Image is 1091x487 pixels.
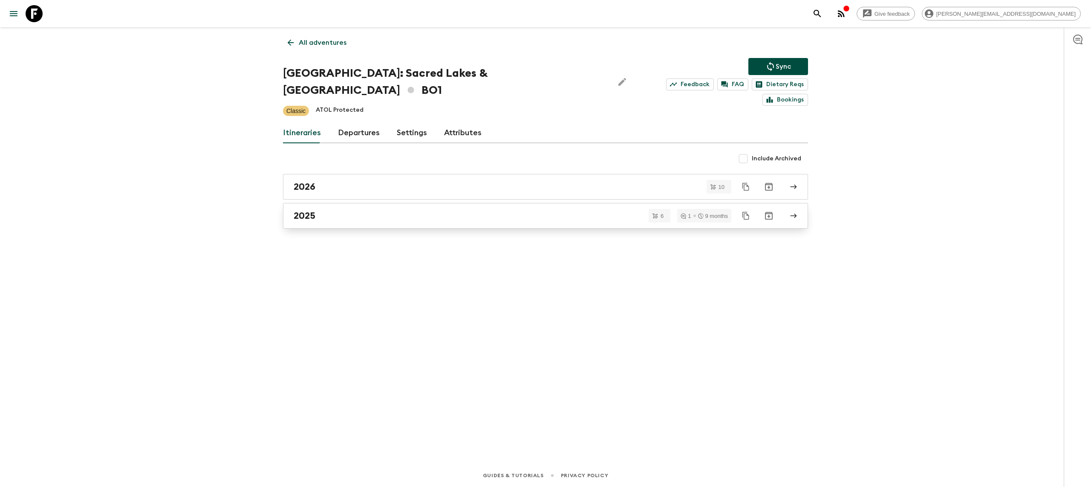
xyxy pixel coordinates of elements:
button: Edit Adventure Title [614,65,631,99]
button: Archive [760,207,777,224]
a: Give feedback [857,7,915,20]
p: All adventures [299,38,346,48]
button: menu [5,5,22,22]
span: 10 [713,184,730,190]
div: 1 [681,213,691,219]
button: search adventures [809,5,826,22]
a: Settings [397,123,427,143]
button: Archive [760,178,777,195]
a: All adventures [283,34,351,51]
h2: 2025 [294,210,315,221]
a: Departures [338,123,380,143]
span: Give feedback [870,11,915,17]
a: Attributes [444,123,482,143]
button: Duplicate [738,179,753,194]
h2: 2026 [294,181,315,192]
p: Classic [286,107,306,115]
a: Privacy Policy [561,471,608,480]
a: Guides & Tutorials [483,471,544,480]
p: ATOL Protected [316,106,364,116]
div: 9 months [698,213,728,219]
a: Bookings [762,94,808,106]
button: Sync adventure departures to the booking engine [748,58,808,75]
a: Dietary Reqs [752,78,808,90]
span: Include Archived [752,154,801,163]
a: FAQ [717,78,748,90]
span: [PERSON_NAME][EMAIL_ADDRESS][DOMAIN_NAME] [932,11,1080,17]
a: Feedback [666,78,714,90]
a: Itineraries [283,123,321,143]
a: 2026 [283,174,808,200]
h1: [GEOGRAPHIC_DATA]: Sacred Lakes & [GEOGRAPHIC_DATA] BO1 [283,65,607,99]
button: Duplicate [738,208,753,223]
span: 6 [655,213,669,219]
div: [PERSON_NAME][EMAIL_ADDRESS][DOMAIN_NAME] [922,7,1081,20]
p: Sync [776,61,791,72]
a: 2025 [283,203,808,229]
